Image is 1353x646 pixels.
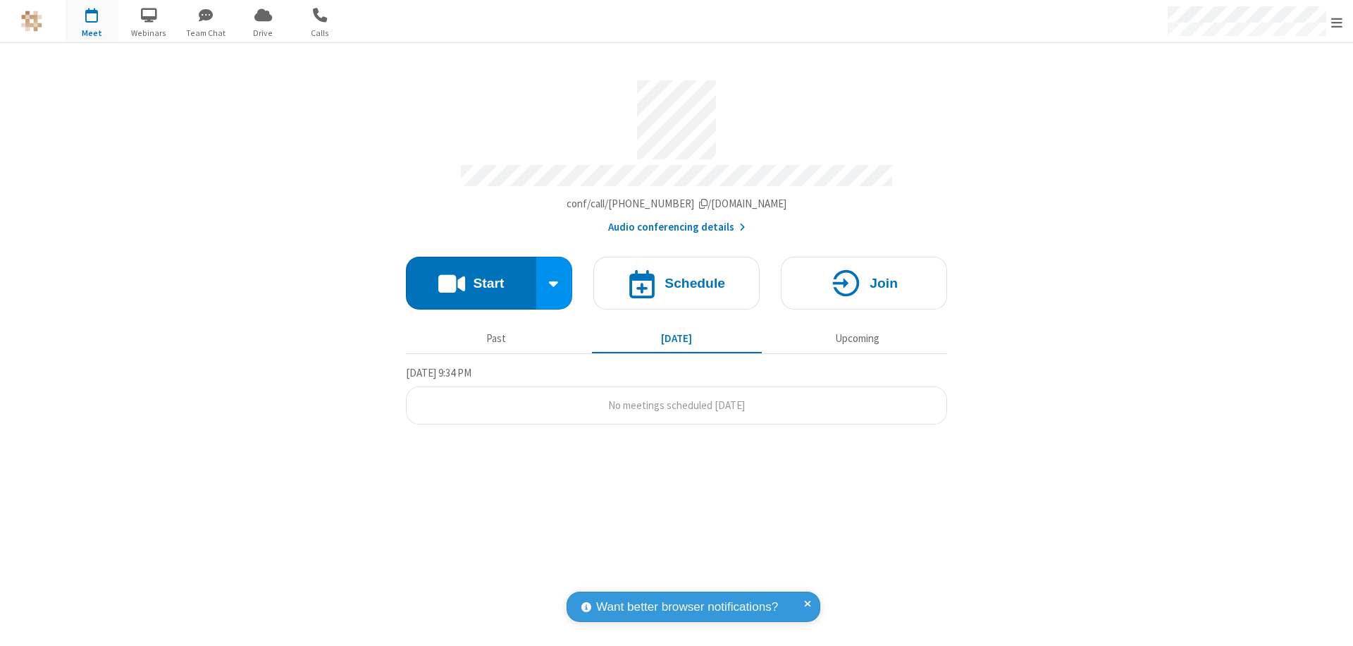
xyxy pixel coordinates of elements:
[772,325,942,352] button: Upcoming
[665,276,725,290] h4: Schedule
[237,27,290,39] span: Drive
[294,27,347,39] span: Calls
[66,27,118,39] span: Meet
[123,27,175,39] span: Webinars
[608,398,745,412] span: No meetings scheduled [DATE]
[21,11,42,32] img: QA Selenium DO NOT DELETE OR CHANGE
[593,257,760,310] button: Schedule
[567,197,787,210] span: Copy my meeting room link
[608,219,746,236] button: Audio conferencing details
[596,598,778,616] span: Want better browser notifications?
[567,196,787,212] button: Copy my meeting room linkCopy my meeting room link
[870,276,898,290] h4: Join
[412,325,581,352] button: Past
[536,257,573,310] div: Start conference options
[406,70,947,236] section: Account details
[473,276,504,290] h4: Start
[180,27,233,39] span: Team Chat
[406,365,947,425] section: Today's Meetings
[592,325,762,352] button: [DATE]
[406,257,536,310] button: Start
[781,257,947,310] button: Join
[406,366,471,379] span: [DATE] 9:34 PM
